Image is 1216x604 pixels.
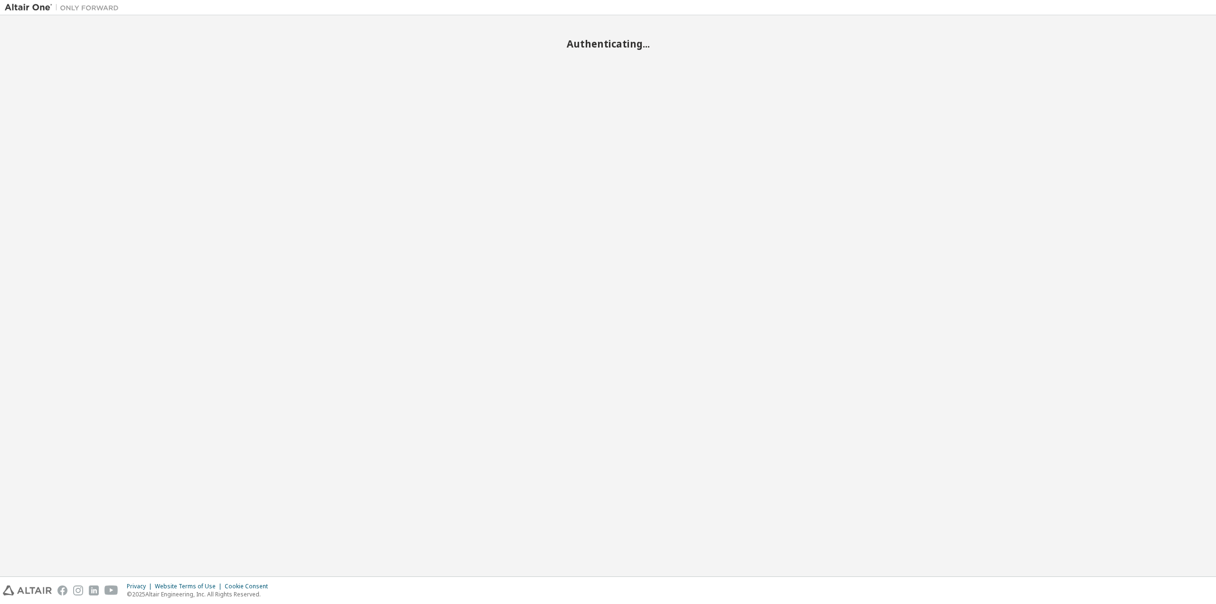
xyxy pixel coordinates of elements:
div: Cookie Consent [225,583,274,590]
p: © 2025 Altair Engineering, Inc. All Rights Reserved. [127,590,274,598]
img: linkedin.svg [89,585,99,595]
h2: Authenticating... [5,38,1211,50]
div: Privacy [127,583,155,590]
img: youtube.svg [104,585,118,595]
img: Altair One [5,3,123,12]
img: altair_logo.svg [3,585,52,595]
img: instagram.svg [73,585,83,595]
div: Website Terms of Use [155,583,225,590]
img: facebook.svg [57,585,67,595]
